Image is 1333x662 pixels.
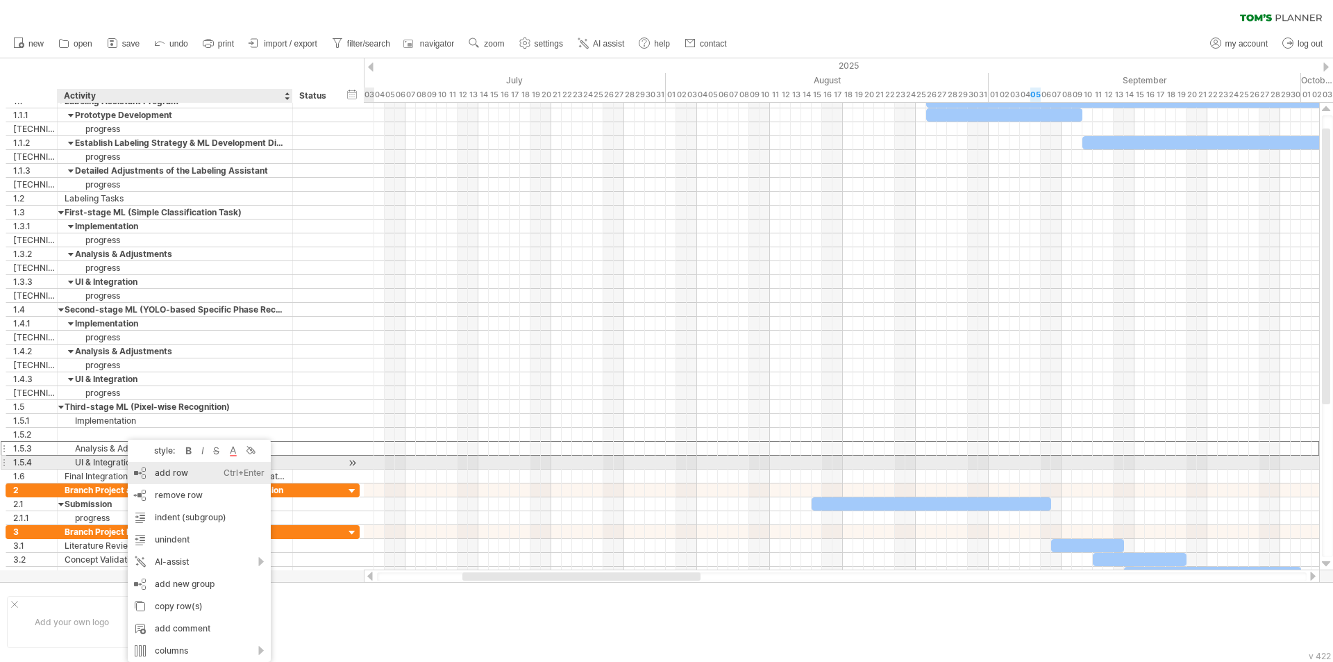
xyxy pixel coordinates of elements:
[1124,88,1134,102] div: Sunday, 14 September 2025
[1228,88,1239,102] div: Wednesday, 24 September 2025
[968,88,978,102] div: Saturday, 30 August 2025
[65,178,285,191] div: progress
[676,88,687,102] div: Saturday, 2 August 2025
[155,490,203,500] span: remove row
[65,108,285,122] div: Prototype Development
[1103,88,1114,102] div: Friday, 12 September 2025
[1114,88,1124,102] div: Saturday, 13 September 2025
[478,88,489,102] div: Monday, 14 July 2025
[635,88,645,102] div: Tuesday, 29 July 2025
[65,553,285,566] div: Concept Validation
[13,358,57,372] div: [TECHNICAL_ID]
[791,88,801,102] div: Wednesday, 13 August 2025
[1239,88,1249,102] div: Thursday, 25 September 2025
[1187,88,1197,102] div: Saturday, 20 September 2025
[822,88,832,102] div: Saturday, 16 August 2025
[65,289,285,302] div: progress
[874,88,885,102] div: Thursday, 21 August 2025
[13,206,57,219] div: 1.3
[13,386,57,399] div: [TECHNICAL_ID]
[895,88,905,102] div: Saturday, 23 August 2025
[635,35,674,53] a: help
[562,88,572,102] div: Tuesday, 22 July 2025
[13,553,57,566] div: 3.2
[1082,88,1093,102] div: Wednesday, 10 September 2025
[13,428,57,441] div: 1.5.2
[199,35,238,53] a: print
[1291,88,1301,102] div: Tuesday, 30 September 2025
[65,122,285,135] div: progress
[13,442,57,455] div: 1.5.3
[65,303,285,316] div: Second-stage ML (YOLO-based Specific Phase Recognition)
[989,73,1301,88] div: September 2025
[13,164,57,177] div: 1.1.3
[405,88,416,102] div: Monday, 7 July 2025
[700,39,727,49] span: contact
[133,445,182,456] div: style:
[13,192,57,205] div: 1.2
[458,88,468,102] div: Saturday, 12 July 2025
[13,400,57,413] div: 1.5
[1020,88,1030,102] div: Thursday, 4 September 2025
[489,88,499,102] div: Tuesday, 15 July 2025
[603,88,614,102] div: Saturday, 26 July 2025
[1207,35,1272,53] a: my account
[224,462,265,484] div: Ctrl+Enter
[128,595,271,618] div: copy row(s)
[551,88,562,102] div: Monday, 21 July 2025
[437,88,447,102] div: Thursday, 10 July 2025
[13,122,57,135] div: [TECHNICAL_ID]
[13,303,57,316] div: 1.4
[1093,88,1103,102] div: Thursday, 11 September 2025
[999,88,1009,102] div: Tuesday, 2 September 2025
[151,35,192,53] a: undo
[1309,651,1331,661] div: v 422
[655,88,666,102] div: Thursday, 31 July 2025
[13,178,57,191] div: [TECHNICAL_ID]
[395,88,405,102] div: Sunday, 6 July 2025
[65,233,285,247] div: progress
[65,220,285,233] div: Implementation
[666,73,989,88] div: August 2025
[13,261,57,274] div: [TECHNICAL_ID]
[13,470,57,483] div: 1.6
[13,233,57,247] div: [TECHNICAL_ID]
[65,247,285,260] div: Analysis & Adjustments
[1062,88,1072,102] div: Monday, 8 September 2025
[13,275,57,288] div: 1.3.3
[385,88,395,102] div: Saturday, 5 July 2025
[245,35,321,53] a: import / export
[13,525,57,538] div: 3
[13,150,57,163] div: [TECHNICAL_ID]
[65,525,285,538] div: Branch Project b — Noise/Artifact Removal
[770,88,780,102] div: Monday, 11 August 2025
[13,511,57,524] div: 2.1.1
[728,88,739,102] div: Thursday, 7 August 2025
[65,400,285,413] div: Third-stage ML (Pixel-wise Recognition)
[1249,88,1259,102] div: Friday, 26 September 2025
[65,192,285,205] div: Labeling Tasks
[13,317,57,330] div: 1.4.1
[1225,39,1268,49] span: my account
[593,88,603,102] div: Friday, 25 July 2025
[947,88,957,102] div: Thursday, 28 August 2025
[499,88,510,102] div: Wednesday, 16 July 2025
[13,136,57,149] div: 1.1.2
[1051,88,1062,102] div: Sunday, 7 September 2025
[468,88,478,102] div: Sunday, 13 July 2025
[65,456,285,469] div: UI & Integration
[530,88,541,102] div: Saturday, 19 July 2025
[1311,88,1322,102] div: Thursday, 2 October 2025
[65,567,285,580] div: Writing & Submission
[65,317,285,330] div: Implementation
[853,88,864,102] div: Tuesday, 19 August 2025
[10,35,48,53] a: new
[65,331,285,344] div: progress
[65,414,285,427] div: Implementation
[299,89,330,103] div: Status
[864,88,874,102] div: Wednesday, 20 August 2025
[885,88,895,102] div: Friday, 22 August 2025
[13,414,57,427] div: 1.5.1
[760,88,770,102] div: Sunday, 10 August 2025
[65,497,285,511] div: Submission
